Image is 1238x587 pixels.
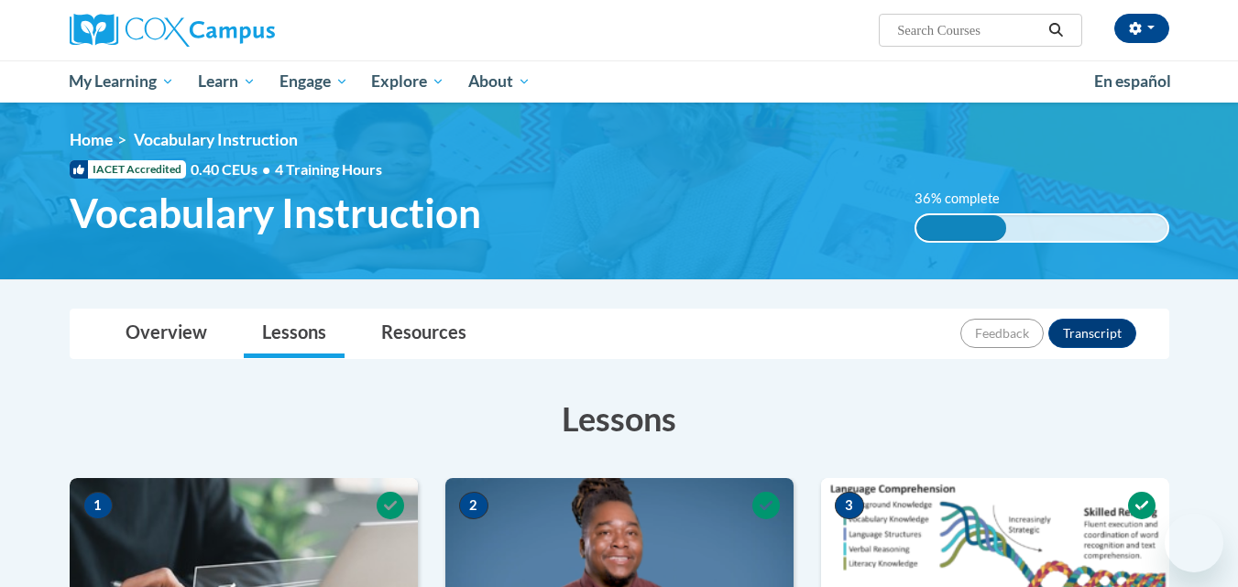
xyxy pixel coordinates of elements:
[1114,14,1169,43] button: Account Settings
[371,71,444,92] span: Explore
[359,60,456,103] a: Explore
[83,492,113,519] span: 1
[1082,62,1183,101] a: En español
[70,396,1169,441] h3: Lessons
[1042,19,1069,41] button: Search
[58,60,187,103] a: My Learning
[191,159,275,179] span: 0.40 CEUs
[1094,71,1171,91] span: En español
[268,60,360,103] a: Engage
[915,189,1020,209] label: 36% complete
[459,492,488,519] span: 2
[134,130,298,149] span: Vocabulary Instruction
[70,160,186,179] span: IACET Accredited
[262,160,270,178] span: •
[107,310,225,358] a: Overview
[244,310,345,358] a: Lessons
[960,319,1044,348] button: Feedback
[70,130,113,149] a: Home
[456,60,542,103] a: About
[70,14,418,47] a: Cox Campus
[1048,319,1136,348] button: Transcript
[70,14,275,47] img: Cox Campus
[186,60,268,103] a: Learn
[468,71,531,92] span: About
[835,492,864,519] span: 3
[916,215,1006,241] div: 36% complete
[1165,514,1223,572] iframe: Button to launch messaging window
[198,71,256,92] span: Learn
[895,19,1042,41] input: Search Courses
[70,189,481,237] span: Vocabulary Instruction
[363,310,485,358] a: Resources
[69,71,174,92] span: My Learning
[42,60,1197,103] div: Main menu
[279,71,348,92] span: Engage
[275,160,382,178] span: 4 Training Hours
